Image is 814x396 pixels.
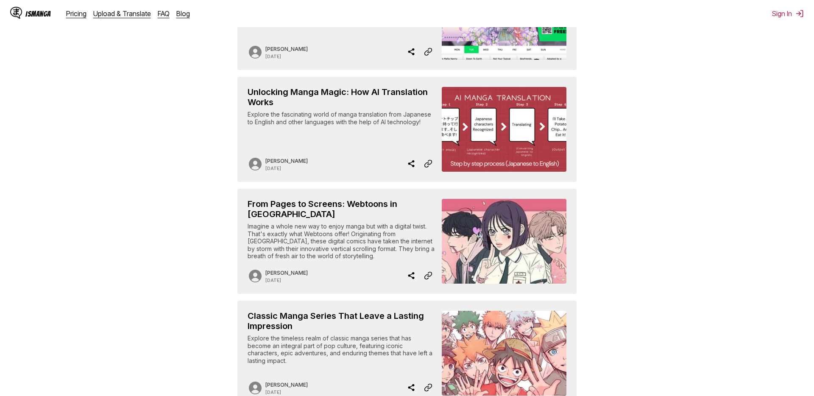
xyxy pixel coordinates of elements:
img: Author avatar [248,380,263,396]
p: Date published [265,278,308,283]
div: Imagine a whole new way to enjoy manga but with a digital twist. That's exactly what Webtoons off... [248,223,435,260]
h2: From Pages to Screens: Webtoons in [GEOGRAPHIC_DATA] [248,199,435,219]
a: From Pages to Screens: Webtoons in Manga [237,189,577,294]
a: Unlocking Manga Magic: How AI Translation Works [237,77,577,182]
div: IsManga [25,10,51,18]
button: Sign In [772,9,804,18]
h2: Unlocking Manga Magic: How AI Translation Works [248,87,435,107]
p: Date published [265,390,308,395]
h2: Classic Manga Series That Leave a Lasting Impression [248,311,435,331]
a: IsManga LogoIsManga [10,7,66,20]
p: Author [265,270,308,276]
div: Explore the timeless realm of classic manga series that has become an integral part of pop cultur... [248,335,435,372]
a: Upload & Translate [93,9,151,18]
img: Sign out [795,9,804,18]
img: Share blog [407,271,415,281]
img: Cover image for Classic Manga Series That Leave a Lasting Impression [442,311,566,396]
img: Author avatar [248,156,263,172]
a: FAQ [158,9,170,18]
p: Date published [265,166,308,171]
img: Share blog [407,382,415,393]
img: Author avatar [248,268,263,284]
p: Date published [265,54,308,59]
img: Copy Article Link [424,271,432,281]
img: Cover image for Unlocking Manga Magic: How AI Translation Works [442,87,566,172]
div: Explore the fascinating world of manga translation from Japanese to English and other languages w... [248,111,435,148]
img: Cover image for From Pages to Screens: Webtoons in Manga [442,199,566,284]
img: Author avatar [248,45,263,60]
img: Share blog [407,47,415,57]
img: Copy Article Link [424,159,432,169]
a: Pricing [66,9,86,18]
img: Copy Article Link [424,47,432,57]
p: Author [265,158,308,164]
img: Copy Article Link [424,382,432,393]
a: Blog [176,9,190,18]
img: Share blog [407,159,415,169]
p: Author [265,382,308,388]
p: Author [265,46,308,52]
img: IsManga Logo [10,7,22,19]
